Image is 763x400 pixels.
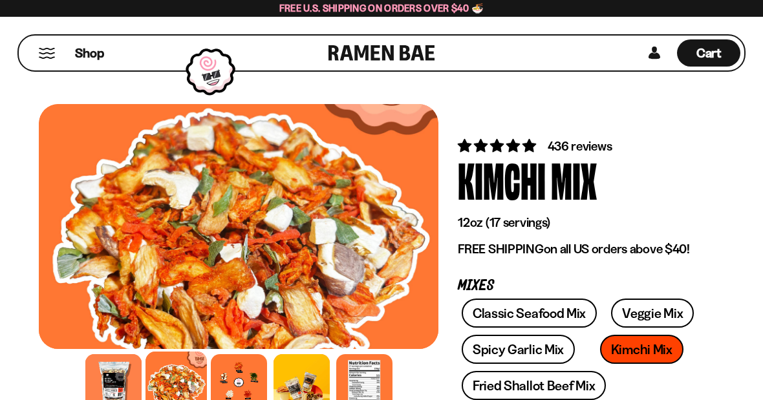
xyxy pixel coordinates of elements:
[548,138,612,154] span: 436 reviews
[458,138,539,154] span: 4.76 stars
[677,36,740,70] div: Cart
[458,155,546,204] div: Kimchi
[458,280,705,292] p: Mixes
[75,45,104,62] span: Shop
[462,335,575,364] a: Spicy Garlic Mix
[38,48,56,59] button: Mobile Menu Trigger
[462,299,597,328] a: Classic Seafood Mix
[458,215,705,231] p: 12oz (17 servings)
[458,241,543,257] strong: FREE SHIPPING
[279,2,484,14] span: Free U.S. Shipping on Orders over $40 🍜
[458,241,705,257] p: on all US orders above $40!
[75,39,104,67] a: Shop
[696,45,722,61] span: Cart
[551,155,597,204] div: Mix
[611,299,694,328] a: Veggie Mix
[462,371,606,400] a: Fried Shallot Beef Mix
